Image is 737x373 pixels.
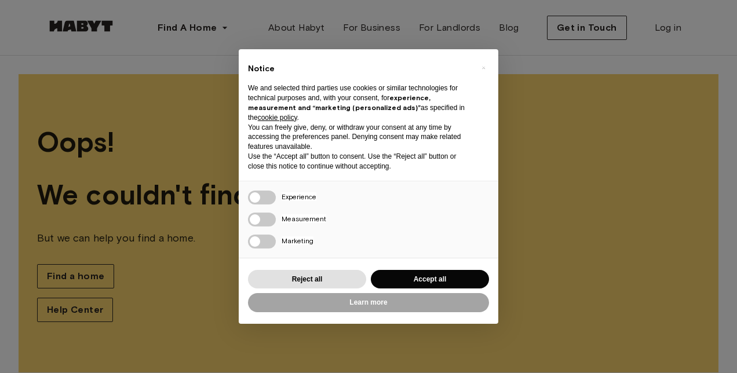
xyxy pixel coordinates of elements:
[474,58,492,77] button: Close this notice
[248,293,489,312] button: Learn more
[248,63,470,75] h2: Notice
[282,236,313,245] span: Marketing
[248,152,470,171] p: Use the “Accept all” button to consent. Use the “Reject all” button or close this notice to conti...
[248,270,366,289] button: Reject all
[248,93,430,112] strong: experience, measurement and “marketing (personalized ads)”
[248,83,470,122] p: We and selected third parties use cookies or similar technologies for technical purposes and, wit...
[282,192,316,201] span: Experience
[371,270,489,289] button: Accept all
[481,61,486,75] span: ×
[258,114,297,122] a: cookie policy
[282,214,326,223] span: Measurement
[248,123,470,152] p: You can freely give, deny, or withdraw your consent at any time by accessing the preferences pane...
